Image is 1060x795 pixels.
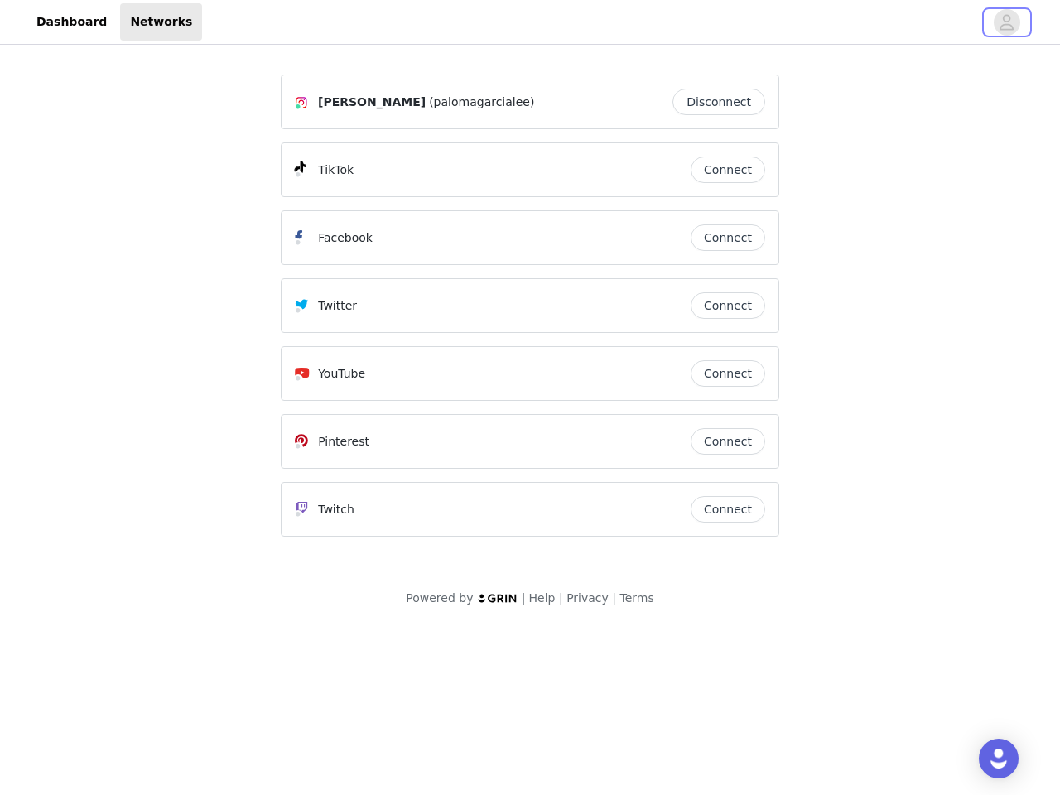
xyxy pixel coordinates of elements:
[522,591,526,605] span: |
[691,157,765,183] button: Connect
[612,591,616,605] span: |
[566,591,609,605] a: Privacy
[26,3,117,41] a: Dashboard
[318,433,369,450] p: Pinterest
[619,591,653,605] a: Terms
[691,428,765,455] button: Connect
[429,94,534,111] span: (palomagarcialee)
[318,365,365,383] p: YouTube
[477,593,518,604] img: logo
[691,360,765,387] button: Connect
[318,161,354,179] p: TikTok
[318,297,357,315] p: Twitter
[672,89,765,115] button: Disconnect
[318,229,373,247] p: Facebook
[529,591,556,605] a: Help
[295,96,308,109] img: Instagram Icon
[318,94,426,111] span: [PERSON_NAME]
[691,224,765,251] button: Connect
[999,9,1014,36] div: avatar
[406,591,473,605] span: Powered by
[979,739,1019,778] div: Open Intercom Messenger
[318,501,354,518] p: Twitch
[691,496,765,523] button: Connect
[120,3,202,41] a: Networks
[691,292,765,319] button: Connect
[559,591,563,605] span: |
